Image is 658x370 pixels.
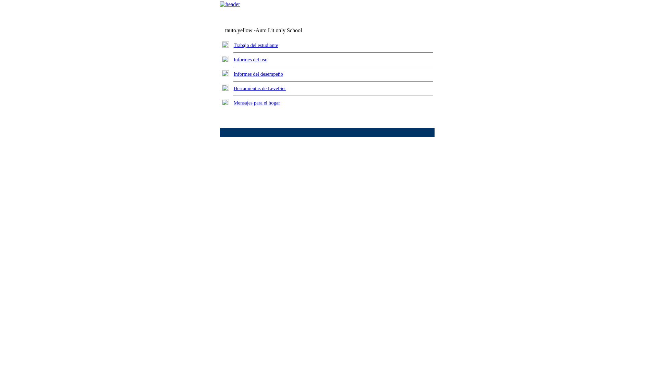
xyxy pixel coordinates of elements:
[256,27,302,33] nobr: Auto Lit only School
[234,57,268,62] a: Informes del uso
[222,41,229,48] img: plus.gif
[234,86,286,91] a: Herramientas de LevelSet
[222,85,229,91] img: plus.gif
[234,100,280,106] a: Mensajes para el hogar
[222,70,229,76] img: plus.gif
[234,42,278,48] a: Trabajo del estudiante
[222,99,229,105] img: plus.gif
[234,71,283,77] a: Informes del desempeño
[220,1,240,8] img: header
[225,27,351,34] td: tauto.yellow -
[222,56,229,62] img: plus.gif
